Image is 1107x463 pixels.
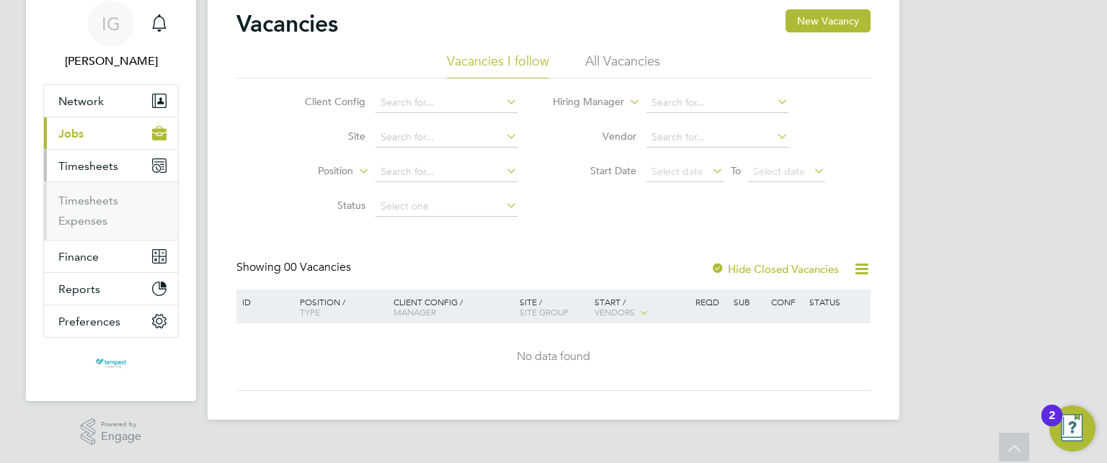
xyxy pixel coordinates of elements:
[58,315,120,328] span: Preferences
[753,165,805,178] span: Select date
[730,289,768,314] div: Sub
[726,161,745,180] span: To
[375,162,517,182] input: Search for...
[520,306,569,318] span: Site Group
[375,93,517,113] input: Search for...
[236,260,354,275] div: Showing
[692,289,729,314] div: Reqd
[591,289,692,325] div: Start /
[81,418,142,446] a: Powered byEngage
[595,306,635,318] span: Vendors
[283,95,365,108] label: Client Config
[270,164,353,179] label: Position
[43,53,179,70] span: Imre Gyori
[58,282,100,296] span: Reports
[58,194,118,207] a: Timesheets
[58,159,118,173] span: Timesheets
[44,273,178,305] button: Reports
[541,95,624,109] label: Hiring Manager
[553,164,636,177] label: Start Date
[390,289,516,324] div: Client Config /
[44,181,178,240] div: Timesheets
[806,289,868,314] div: Status
[300,306,320,318] span: Type
[43,352,179,375] a: Go to home page
[375,127,517,148] input: Search for...
[646,127,788,148] input: Search for...
[768,289,805,314] div: Conf
[101,431,141,443] span: Engage
[375,197,517,217] input: Select one
[239,289,289,314] div: ID
[585,53,660,78] li: All Vacancies
[44,85,178,117] button: Network
[101,418,141,431] span: Powered by
[284,260,351,274] span: 00 Vacancies
[44,117,178,149] button: Jobs
[553,130,636,143] label: Vendor
[652,165,703,178] span: Select date
[394,306,436,318] span: Manager
[289,289,390,324] div: Position /
[646,93,788,113] input: Search for...
[58,214,107,228] a: Expenses
[447,53,549,78] li: Vacancies I follow
[283,199,365,212] label: Status
[1049,415,1055,434] div: 2
[44,305,178,337] button: Preferences
[43,1,179,70] a: IG[PERSON_NAME]
[44,150,178,181] button: Timesheets
[236,9,338,38] h2: Vacancies
[102,14,120,33] span: IG
[283,130,365,143] label: Site
[58,127,84,140] span: Jobs
[58,250,99,264] span: Finance
[94,352,127,375] img: tempestresourcing-logo-retina.png
[516,289,592,324] div: Site /
[711,262,839,276] label: Hide Closed Vacancies
[1049,405,1095,451] button: Open Resource Center, 2 new notifications
[239,349,868,364] div: No data found
[786,9,871,32] button: New Vacancy
[58,94,104,108] span: Network
[44,241,178,272] button: Finance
